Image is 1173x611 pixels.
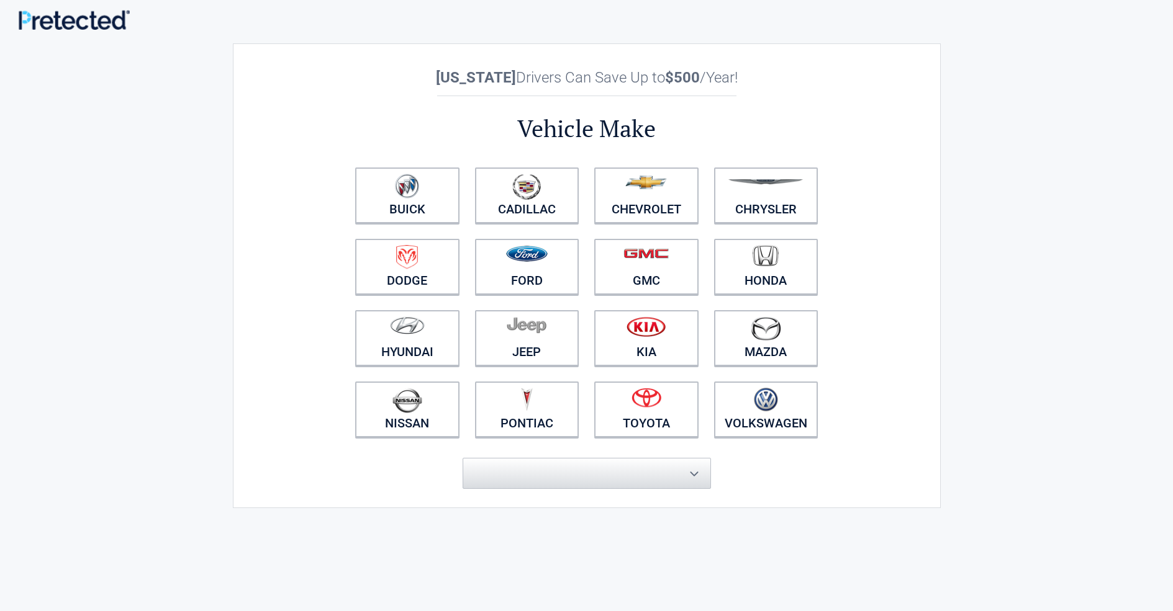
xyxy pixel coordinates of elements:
a: GMC [594,239,699,295]
h2: Drivers Can Save Up to /Year [348,69,826,86]
a: Chevrolet [594,167,699,223]
a: Jeep [475,310,579,366]
img: volkswagen [754,388,778,412]
img: ford [506,246,548,262]
a: Chrysler [714,167,818,223]
img: gmc [623,248,669,259]
img: toyota [632,388,661,408]
img: chrysler [728,179,804,185]
img: kia [627,316,666,337]
b: [US_STATE] [436,69,516,86]
a: Mazda [714,310,818,366]
img: mazda [750,316,781,341]
img: Main Logo [19,10,130,30]
img: honda [753,245,779,267]
img: jeep [507,316,546,334]
a: Nissan [355,381,460,437]
img: cadillac [512,174,541,200]
a: Dodge [355,239,460,295]
a: Buick [355,167,460,223]
a: Kia [594,310,699,366]
img: hyundai [390,316,425,334]
img: dodge [396,245,418,269]
a: Toyota [594,381,699,437]
a: Volkswagen [714,381,818,437]
a: Pontiac [475,381,579,437]
h2: Vehicle Make [348,113,826,145]
b: $500 [665,69,700,86]
a: Honda [714,239,818,295]
img: pontiac [520,388,533,411]
a: Hyundai [355,310,460,366]
img: buick [395,174,419,198]
a: Ford [475,239,579,295]
a: Cadillac [475,167,579,223]
img: chevrolet [625,176,667,189]
img: nissan [392,388,422,413]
